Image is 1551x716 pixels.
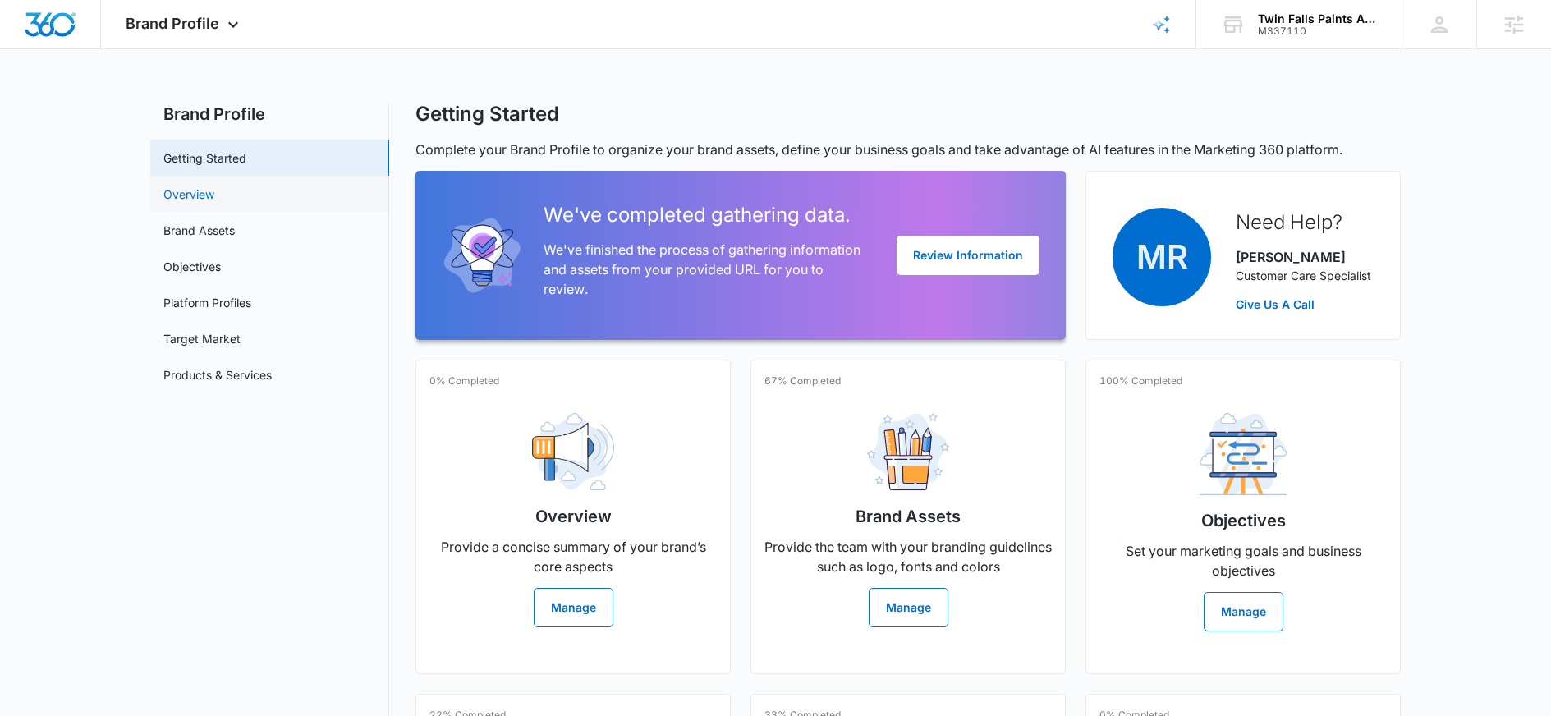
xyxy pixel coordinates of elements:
[1236,267,1371,284] p: Customer Care Specialist
[535,504,612,529] h2: Overview
[1099,374,1182,388] p: 100% Completed
[163,186,214,203] a: Overview
[544,200,870,230] h2: We've completed gathering data.
[544,240,870,299] p: We've finished the process of gathering information and assets from your provided URL for you to ...
[163,258,221,275] a: Objectives
[1099,541,1387,581] p: Set your marketing goals and business objectives
[897,236,1039,275] button: Review Information
[163,294,251,311] a: Platform Profiles
[534,588,613,627] button: Manage
[126,15,219,32] span: Brand Profile
[163,149,246,167] a: Getting Started
[1085,360,1401,674] a: 100% CompletedObjectivesSet your marketing goals and business objectivesManage
[429,374,499,388] p: 0% Completed
[163,366,272,383] a: Products & Services
[1236,296,1371,313] a: Give Us A Call
[415,140,1401,159] p: Complete your Brand Profile to organize your brand assets, define your business goals and take ad...
[1113,208,1211,306] span: MR
[415,102,559,126] h1: Getting Started
[1201,508,1286,533] h2: Objectives
[429,537,717,576] p: Provide a concise summary of your brand’s core aspects
[163,330,241,347] a: Target Market
[1236,247,1371,267] p: [PERSON_NAME]
[150,102,389,126] h2: Brand Profile
[415,360,731,674] a: 0% CompletedOverviewProvide a concise summary of your brand’s core aspectsManage
[1236,208,1371,237] h2: Need Help?
[1258,12,1378,25] div: account name
[1204,592,1283,631] button: Manage
[856,504,961,529] h2: Brand Assets
[764,537,1052,576] p: Provide the team with your branding guidelines such as logo, fonts and colors
[750,360,1066,674] a: 67% CompletedBrand AssetsProvide the team with your branding guidelines such as logo, fonts and c...
[764,374,841,388] p: 67% Completed
[869,588,948,627] button: Manage
[163,222,235,239] a: Brand Assets
[1258,25,1378,37] div: account id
